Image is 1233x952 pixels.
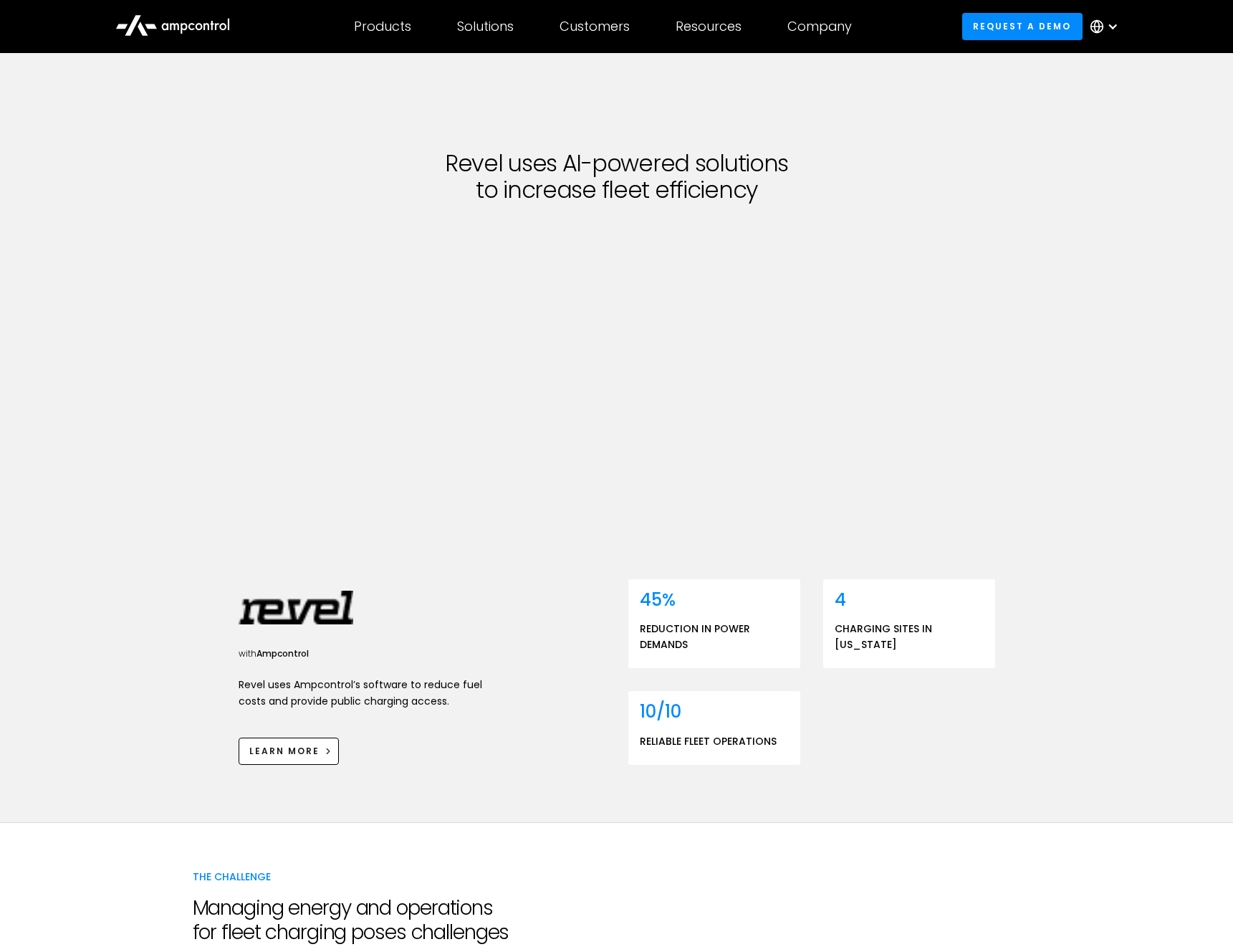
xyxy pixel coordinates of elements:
div: Resources [676,19,742,34]
div: 45% [640,591,676,609]
span: Ampcontrol [256,647,309,660]
div: 10/10 [640,703,681,721]
p: Charging Sites in [US_STATE] [835,621,984,653]
div: Products [354,19,411,34]
div: learn more [249,745,320,758]
div: Company [787,19,852,34]
h1: Revel uses AI-powered solutions to increase fleet efficiency [302,151,932,204]
a: learn more [239,738,340,764]
p: The Challenge [193,869,670,885]
p: Reduction in Power Demands [640,621,789,653]
div: Customers [560,19,630,34]
iframe: Revel Interview 11.2023 [302,212,932,545]
h2: Managing energy and operations for fleet charging poses challenges [193,896,670,944]
p: Reliable Fleet Operations [640,733,777,749]
p: Revel uses Ampcontrol’s software to reduce fuel costs and provide public charging access. [239,677,482,709]
a: Request a demo [962,13,1083,39]
div: 4 [835,591,846,609]
div: with [239,648,482,660]
div: Solutions [457,19,514,34]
